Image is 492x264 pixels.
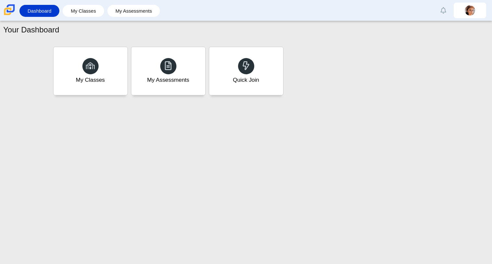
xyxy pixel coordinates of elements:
a: My Assessments [131,47,206,95]
a: najemo.mohamed.0fseE2 [454,3,486,18]
a: Alerts [436,3,450,18]
a: Dashboard [23,5,56,17]
img: najemo.mohamed.0fseE2 [465,5,475,16]
a: Quick Join [209,47,283,95]
a: My Classes [53,47,128,95]
div: My Classes [76,76,105,84]
a: Carmen School of Science & Technology [3,12,16,18]
img: Carmen School of Science & Technology [3,3,16,17]
div: My Assessments [147,76,189,84]
a: My Assessments [111,5,157,17]
div: Quick Join [233,76,259,84]
a: My Classes [66,5,101,17]
h1: Your Dashboard [3,24,59,35]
